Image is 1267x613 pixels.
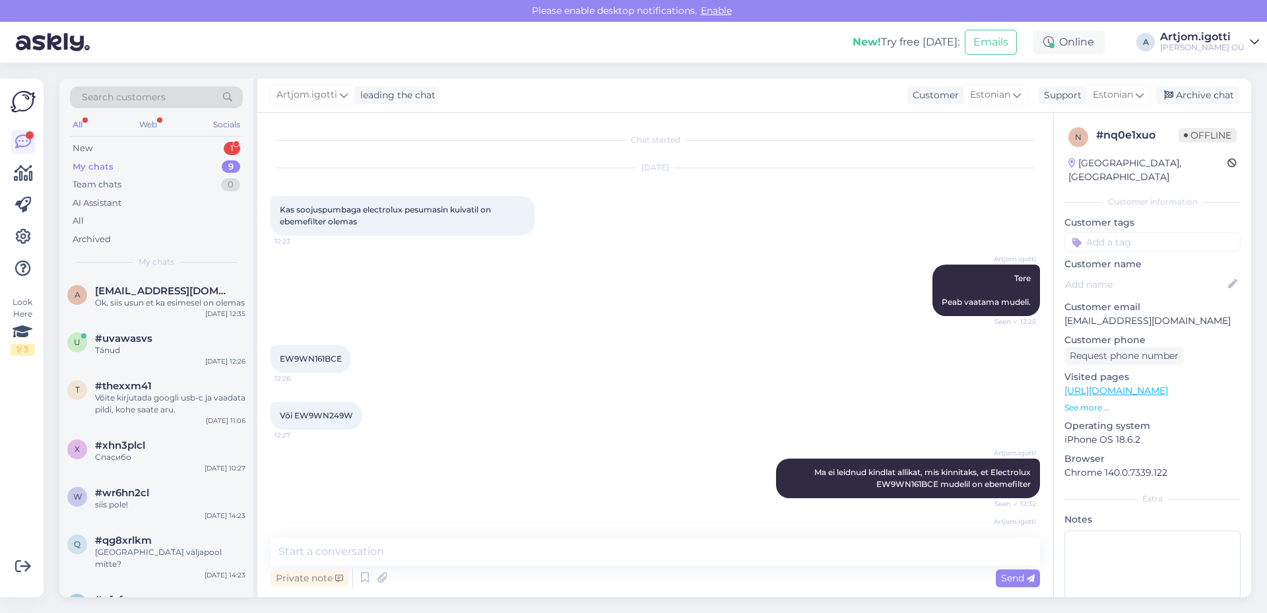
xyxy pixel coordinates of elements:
[222,160,240,174] div: 9
[82,90,166,104] span: Search customers
[1064,314,1241,328] p: [EMAIL_ADDRESS][DOMAIN_NAME]
[1064,347,1184,365] div: Request phone number
[70,116,85,133] div: All
[95,487,149,499] span: #wr6hn2cl
[95,439,145,451] span: #xhn3plcl
[1160,42,1245,53] div: [PERSON_NAME] OÜ
[1064,232,1241,252] input: Add a tag
[275,430,324,440] span: 12:27
[970,88,1010,102] span: Estonian
[1068,156,1227,184] div: [GEOGRAPHIC_DATA], [GEOGRAPHIC_DATA]
[11,296,34,356] div: Look Here
[276,88,337,102] span: Artjom.igotti
[206,416,245,426] div: [DATE] 11:06
[987,448,1036,458] span: Artjom.igotti
[987,499,1036,509] span: Seen ✓ 12:32
[355,88,436,102] div: leading the chat
[965,30,1017,55] button: Emails
[95,297,245,309] div: Ok, siis usun et ka esimesel on olemas
[73,178,121,191] div: Team chats
[1039,88,1082,102] div: Support
[1064,419,1241,433] p: Operating system
[95,546,245,570] div: [GEOGRAPHIC_DATA] väljapool mitte?
[1064,370,1241,384] p: Visited pages
[95,451,245,463] div: Спасибо
[1064,216,1241,230] p: Customer tags
[95,534,152,546] span: #qg8xrlkm
[95,333,152,344] span: #uvawasvs
[697,5,736,16] span: Enable
[271,162,1040,174] div: [DATE]
[73,214,84,228] div: All
[280,410,353,420] span: Või EW9WN249W
[1179,128,1237,143] span: Offline
[1156,86,1239,104] div: Archive chat
[1064,513,1241,527] p: Notes
[224,142,240,155] div: 1
[853,36,881,48] b: New!
[95,285,232,297] span: angelika2929@gmail.com
[275,373,324,383] span: 12:26
[1064,452,1241,466] p: Browser
[95,344,245,356] div: Tänud
[205,356,245,366] div: [DATE] 12:26
[221,178,240,191] div: 0
[73,492,82,501] span: w
[137,116,160,133] div: Web
[139,256,174,268] span: My chats
[1064,385,1168,397] a: [URL][DOMAIN_NAME]
[1064,333,1241,347] p: Customer phone
[95,499,245,511] div: siis pole!
[205,309,245,319] div: [DATE] 12:35
[1033,30,1105,54] div: Online
[75,385,80,395] span: t
[1064,493,1241,505] div: Extra
[75,444,80,454] span: x
[1093,88,1133,102] span: Estonian
[275,236,324,246] span: 12:23
[1065,277,1225,292] input: Add name
[853,34,959,50] div: Try free [DATE]:
[1064,466,1241,480] p: Chrome 140.0.7339.122
[271,569,348,587] div: Private note
[1136,33,1155,51] div: A
[1160,32,1259,53] a: Artjom.igotti[PERSON_NAME] OÜ
[74,539,81,549] span: q
[1064,300,1241,314] p: Customer email
[95,594,147,606] span: #qfyfgnxz
[1064,433,1241,447] p: iPhone OS 18.6.2
[205,570,245,580] div: [DATE] 14:23
[1001,572,1035,584] span: Send
[205,511,245,521] div: [DATE] 14:23
[11,344,34,356] div: 1 / 3
[280,354,342,364] span: EW9WN161BCE
[1064,196,1241,208] div: Customer information
[987,254,1036,264] span: Artjom.igotti
[95,380,152,392] span: #thexxm41
[74,337,81,347] span: u
[814,467,1033,489] span: Ma ei leidnud kindlat allikat, mis kinnitaks, et Electrolux EW9WN161BCE mudelil on ebemefilter
[1160,32,1245,42] div: Artjom.igotti
[1064,257,1241,271] p: Customer name
[95,392,245,416] div: Võite kirjutada googli usb-c ja vaadata pildi, kohe saate aru.
[11,89,36,114] img: Askly Logo
[73,142,92,155] div: New
[73,233,111,246] div: Archived
[205,463,245,473] div: [DATE] 10:27
[271,134,1040,146] div: Chat started
[73,160,114,174] div: My chats
[75,290,81,300] span: a
[211,116,243,133] div: Socials
[1075,132,1082,142] span: n
[907,88,959,102] div: Customer
[280,205,493,226] span: Kas soojuspumbaga electrolux pesumasin kuivatil on ebemefilter olemas
[1096,127,1179,143] div: # nq0e1xuo
[987,317,1036,327] span: Seen ✓ 12:25
[987,517,1036,527] span: Artjom.igotti
[1064,402,1241,414] p: See more ...
[73,197,121,210] div: AI Assistant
